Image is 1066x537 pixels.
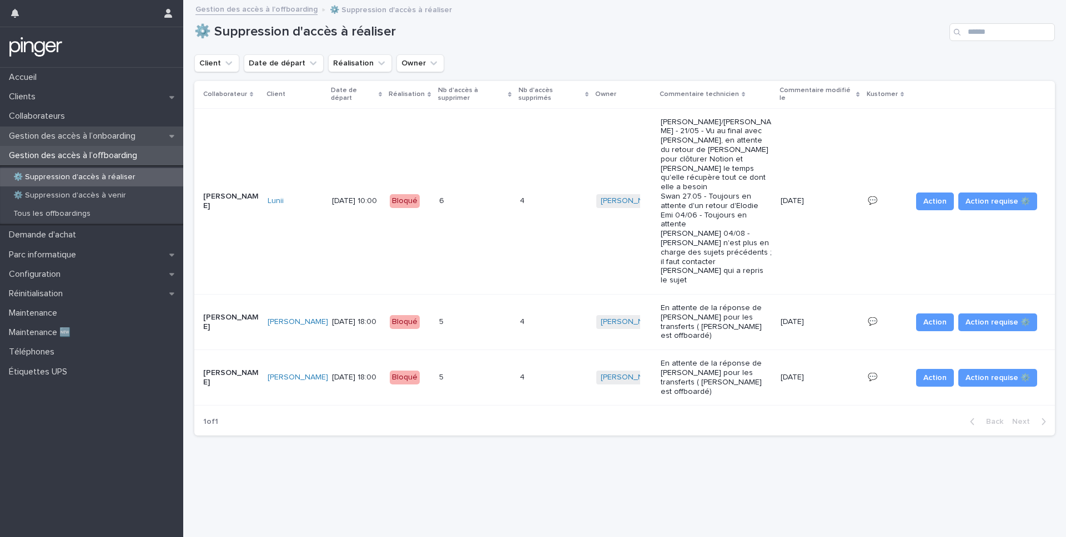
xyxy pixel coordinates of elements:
button: Action requise ⚙️ [958,192,1037,210]
button: Next [1008,417,1055,427]
a: 💬 [868,197,877,205]
p: 4 [520,371,527,382]
p: Accueil [4,72,46,83]
p: Parc informatique [4,250,85,260]
span: Action [923,196,947,207]
p: Nb d'accès supprimés [519,84,582,105]
img: mTgBEunGTSyRkCgitkcU [9,36,63,58]
p: Configuration [4,269,69,280]
a: [PERSON_NAME] [601,196,661,206]
p: Réalisation [389,88,425,100]
span: Next [1012,418,1037,425]
p: [PERSON_NAME] [203,313,259,332]
a: Gestion des accès à l’offboarding [195,2,318,15]
a: [PERSON_NAME] [268,317,328,327]
a: [PERSON_NAME] [601,317,661,327]
p: [DATE] 10:00 [332,196,381,206]
p: [PERSON_NAME] [203,192,259,211]
p: Gestion des accès à l’offboarding [4,150,146,161]
p: [DATE] [781,196,836,206]
a: 💬 [868,318,877,326]
p: Réinitialisation [4,288,72,299]
span: Action [923,372,947,383]
button: Owner [396,54,444,72]
button: Réalisation [328,54,392,72]
p: ⚙️ Suppression d'accès à réaliser [4,173,144,182]
span: Back [979,418,1003,425]
p: Commentaire technicien [660,88,739,100]
p: 4 [520,194,527,206]
button: Action [916,192,954,210]
p: Demande d'achat [4,230,85,240]
p: [DATE] 18:00 [332,373,381,382]
button: Action requise ⚙️ [958,313,1037,331]
p: Date de départ [331,84,376,105]
p: [DATE] [781,317,836,327]
div: Bloqué [390,194,420,208]
a: [PERSON_NAME] [268,373,328,382]
p: Collaborateur [203,88,247,100]
button: Date de départ [244,54,324,72]
button: Action [916,369,954,387]
span: Action requise ⚙️ [966,372,1030,383]
tr: [PERSON_NAME][PERSON_NAME] [DATE] 18:00Bloqué55 44 [PERSON_NAME] En attente de la réponse de [PER... [194,294,1055,349]
p: [DATE] [781,373,836,382]
p: ⚙️ Suppression d'accès à venir [4,191,135,200]
a: Lunii [268,196,284,206]
p: 4 [520,315,527,327]
p: 5 [439,315,446,327]
span: Action [923,317,947,328]
p: En attente de la réponse de [PERSON_NAME] pour les transferts ( [PERSON_NAME] est offboardé) [661,359,772,396]
p: En attente de la réponse de [PERSON_NAME] pour les transferts ( [PERSON_NAME] est offboardé) [661,303,772,341]
p: Téléphones [4,347,63,357]
p: Maintenance 🆕 [4,327,79,338]
a: 💬 [868,373,877,381]
tr: [PERSON_NAME][PERSON_NAME] [DATE] 18:00Bloqué55 44 [PERSON_NAME] En attente de la réponse de [PER... [194,350,1055,406]
p: [PERSON_NAME] [203,368,259,387]
p: 1 of 1 [194,408,227,435]
button: Action requise ⚙️ [958,369,1037,387]
p: Gestion des accès à l’onboarding [4,131,144,141]
div: Bloqué [390,371,420,384]
p: Kustomer [867,88,898,100]
h1: ⚙️ Suppression d'accès à réaliser [194,24,945,40]
tr: [PERSON_NAME]Lunii [DATE] 10:00Bloqué66 44 [PERSON_NAME] [PERSON_NAME]/[PERSON_NAME] - 21/05 - Vu... [194,108,1055,294]
button: Client [194,54,239,72]
p: 5 [439,371,446,382]
p: ⚙️ Suppression d'accès à réaliser [330,3,452,15]
p: Maintenance [4,308,66,318]
input: Search [949,23,1055,41]
div: Bloqué [390,315,420,329]
p: Collaborateurs [4,111,74,121]
p: Clients [4,92,44,102]
span: Action requise ⚙️ [966,317,1030,328]
p: 6 [439,194,446,206]
p: Nb d'accès à supprimer [438,84,506,105]
p: Commentaire modifié le [780,84,854,105]
button: Back [961,417,1008,427]
button: Action [916,313,954,331]
p: Tous les offboardings [4,209,99,219]
a: [PERSON_NAME] [601,373,661,382]
p: Étiquettes UPS [4,367,76,377]
p: [PERSON_NAME]/[PERSON_NAME] - 21/05 - Vu au final avec [PERSON_NAME], en attente du retour de [PE... [661,118,772,285]
span: Action requise ⚙️ [966,196,1030,207]
p: [DATE] 18:00 [332,317,381,327]
p: Owner [595,88,616,100]
p: Client [266,88,285,100]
